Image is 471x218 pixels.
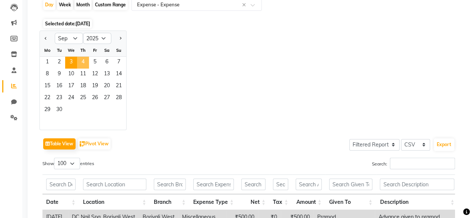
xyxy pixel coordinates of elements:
div: Th [77,44,89,56]
th: Description: activate to sort column ascending [376,194,458,210]
th: Branch: activate to sort column ascending [150,194,190,210]
button: Previous month [43,32,49,44]
div: We [65,44,77,56]
div: Wednesday, September 10, 2025 [65,69,77,80]
span: 7 [113,57,125,69]
div: Saturday, September 13, 2025 [101,69,113,80]
button: Table View [43,138,76,149]
button: Next month [117,32,123,44]
div: Friday, September 5, 2025 [89,57,101,69]
span: 10 [65,69,77,80]
img: pivot.png [80,141,85,147]
div: Sa [101,44,113,56]
div: Sunday, September 21, 2025 [113,80,125,92]
th: Date: activate to sort column ascending [42,194,79,210]
div: Sunday, September 14, 2025 [113,69,125,80]
input: Search Tax [273,178,288,190]
span: 4 [77,57,89,69]
span: 30 [53,104,65,116]
span: 29 [41,104,53,116]
div: Mo [41,44,53,56]
th: Location: activate to sort column ascending [79,194,150,210]
input: Search Branch [154,178,186,190]
span: 27 [101,92,113,104]
div: Friday, September 12, 2025 [89,69,101,80]
span: 24 [65,92,77,104]
div: Wednesday, September 17, 2025 [65,80,77,92]
button: Export [434,138,454,151]
input: Search Net [241,178,265,190]
span: 22 [41,92,53,104]
input: Search Amount [296,178,321,190]
th: Expense Type: activate to sort column ascending [190,194,238,210]
span: 6 [101,57,113,69]
div: Monday, September 1, 2025 [41,57,53,69]
div: Monday, September 22, 2025 [41,92,53,104]
span: Clear all [242,1,248,9]
span: 16 [53,80,65,92]
div: Friday, September 19, 2025 [89,80,101,92]
div: Monday, September 15, 2025 [41,80,53,92]
div: Tuesday, September 9, 2025 [53,69,65,80]
label: Search: [372,158,455,169]
input: Search Description [380,178,454,190]
span: 2 [53,57,65,69]
select: Select month [55,33,83,44]
span: 13 [101,69,113,80]
span: 11 [77,69,89,80]
div: Saturday, September 20, 2025 [101,80,113,92]
span: [DATE] [76,21,90,26]
div: Tuesday, September 23, 2025 [53,92,65,104]
div: Thursday, September 4, 2025 [77,57,89,69]
div: Sunday, September 28, 2025 [113,92,125,104]
button: Pivot View [78,138,111,149]
span: 25 [77,92,89,104]
span: 1 [41,57,53,69]
div: Monday, September 29, 2025 [41,104,53,116]
div: Saturday, September 6, 2025 [101,57,113,69]
span: 3 [65,57,77,69]
span: 17 [65,80,77,92]
div: Wednesday, September 3, 2025 [65,57,77,69]
input: Search: [390,158,455,169]
input: Search Date [46,178,76,190]
span: 20 [101,80,113,92]
div: Tuesday, September 16, 2025 [53,80,65,92]
th: Tax: activate to sort column ascending [269,194,292,210]
div: Sunday, September 7, 2025 [113,57,125,69]
div: Wednesday, September 24, 2025 [65,92,77,104]
div: Fr [89,44,101,56]
div: Tu [53,44,65,56]
span: 5 [89,57,101,69]
div: Tuesday, September 30, 2025 [53,104,65,116]
span: 23 [53,92,65,104]
span: 18 [77,80,89,92]
span: 8 [41,69,53,80]
input: Search Given To [329,178,373,190]
span: 28 [113,92,125,104]
div: Thursday, September 25, 2025 [77,92,89,104]
select: Showentries [54,158,80,169]
input: Search Expense Type [193,178,234,190]
span: Selected date: [43,19,92,28]
span: 26 [89,92,101,104]
div: Saturday, September 27, 2025 [101,92,113,104]
span: 21 [113,80,125,92]
div: Monday, September 8, 2025 [41,69,53,80]
div: Friday, September 26, 2025 [89,92,101,104]
span: 9 [53,69,65,80]
span: 12 [89,69,101,80]
span: 15 [41,80,53,92]
span: 14 [113,69,125,80]
th: Given To: activate to sort column ascending [325,194,376,210]
div: Thursday, September 18, 2025 [77,80,89,92]
span: 19 [89,80,101,92]
div: Thursday, September 11, 2025 [77,69,89,80]
select: Select year [83,33,111,44]
label: Show entries [42,158,94,169]
input: Search Location [83,178,146,190]
th: Net: activate to sort column ascending [238,194,269,210]
th: Amount: activate to sort column ascending [292,194,325,210]
div: Tuesday, September 2, 2025 [53,57,65,69]
div: Su [113,44,125,56]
